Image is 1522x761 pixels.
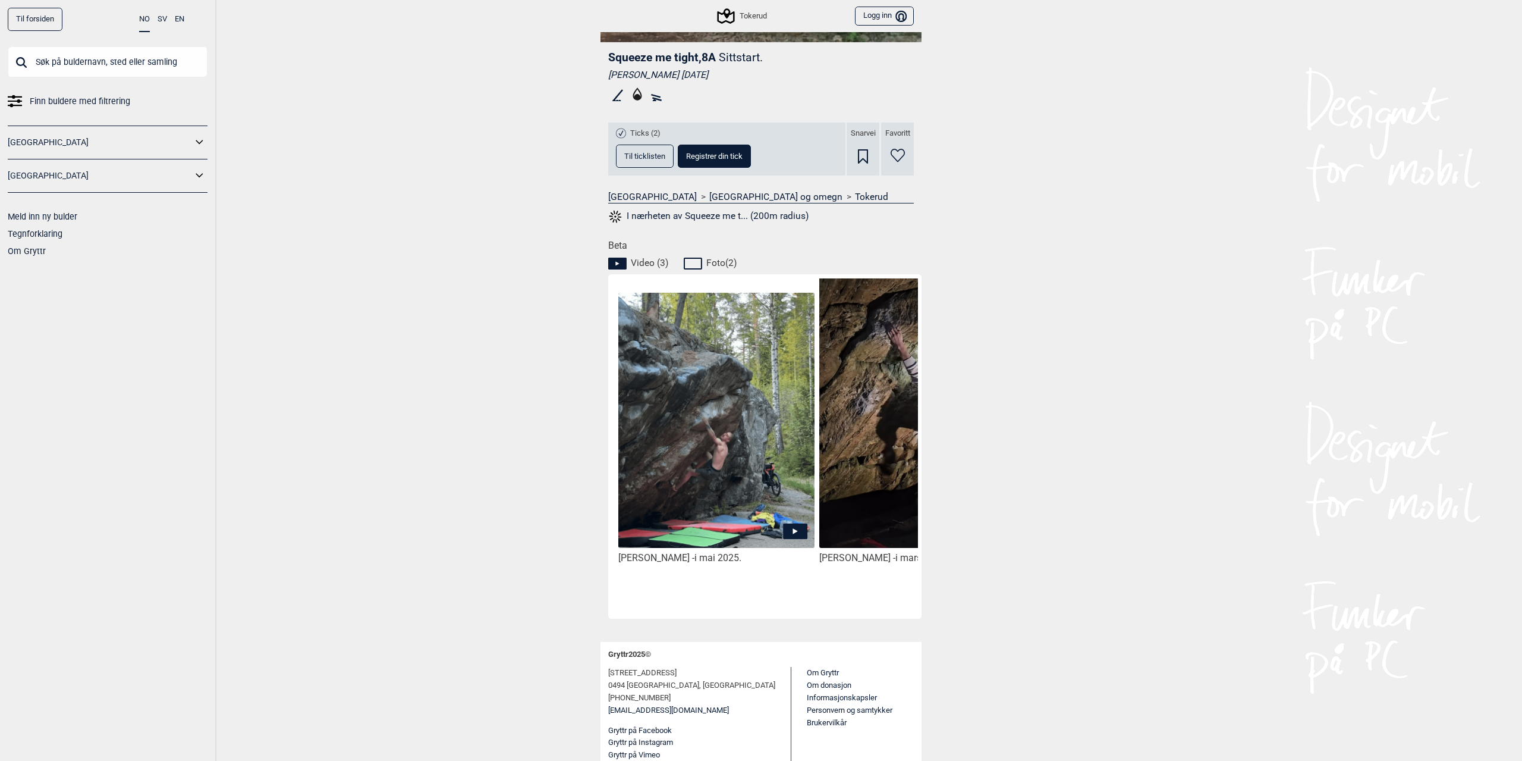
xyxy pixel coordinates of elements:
div: Snarvei [847,123,879,176]
span: Registrer din tick [686,152,743,160]
button: Gryttr på Instagram [608,737,673,749]
span: Ticks (2) [630,129,661,139]
div: Tokerud [719,9,766,23]
img: Rasmus pa Squeeze me tight [819,277,1015,555]
button: Gryttr på Facebook [608,725,672,737]
span: Til ticklisten [624,152,665,160]
div: Beta [608,240,922,618]
div: Gryttr 2025 © [608,642,914,668]
input: Søk på buldernavn, sted eller samling [8,46,207,77]
a: Tokerud [855,191,888,203]
span: 0494 [GEOGRAPHIC_DATA], [GEOGRAPHIC_DATA] [608,679,775,692]
p: Sittstart. [719,51,763,64]
span: i mars 2025. [895,552,948,563]
a: [EMAIL_ADDRESS][DOMAIN_NAME] [608,704,729,717]
button: SV [158,8,167,31]
a: [GEOGRAPHIC_DATA] og omegn [709,191,842,203]
span: [STREET_ADDRESS] [608,667,677,679]
a: Om Gryttr [8,246,46,256]
a: Tegnforklaring [8,229,62,239]
a: Om Gryttr [807,668,839,677]
span: Squeeze me tight , 8A [608,51,716,64]
a: Finn buldere med filtrering [8,93,207,110]
span: [PHONE_NUMBER] [608,692,671,704]
a: [GEOGRAPHIC_DATA] [8,167,192,184]
button: Til ticklisten [616,145,674,168]
a: Informasjonskapsler [807,693,877,702]
span: Video ( 3 ) [631,257,668,269]
nav: > > [608,191,914,203]
div: [PERSON_NAME] - [618,552,815,565]
a: Til forsiden [8,8,62,31]
div: [PERSON_NAME] - [819,552,1015,565]
a: [GEOGRAPHIC_DATA] [608,191,697,203]
span: i mai 2025. [694,552,741,563]
span: Favoritt [885,129,910,139]
img: Hermann pa Squeeze me tight [618,293,815,549]
a: [GEOGRAPHIC_DATA] [8,134,192,151]
button: Registrer din tick [678,145,751,168]
a: Personvern og samtykker [807,706,892,715]
button: NO [139,8,150,32]
button: Logg inn [855,7,914,26]
span: Foto ( 2 ) [706,257,737,269]
span: Finn buldere med filtrering [30,93,130,110]
a: Om donasjon [807,681,851,690]
button: I nærheten av Squeeze me t... (200m radius) [608,209,809,224]
a: Meld inn ny bulder [8,212,77,221]
button: EN [175,8,184,31]
div: [PERSON_NAME] [DATE] [608,69,914,81]
a: Brukervilkår [807,718,847,727]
